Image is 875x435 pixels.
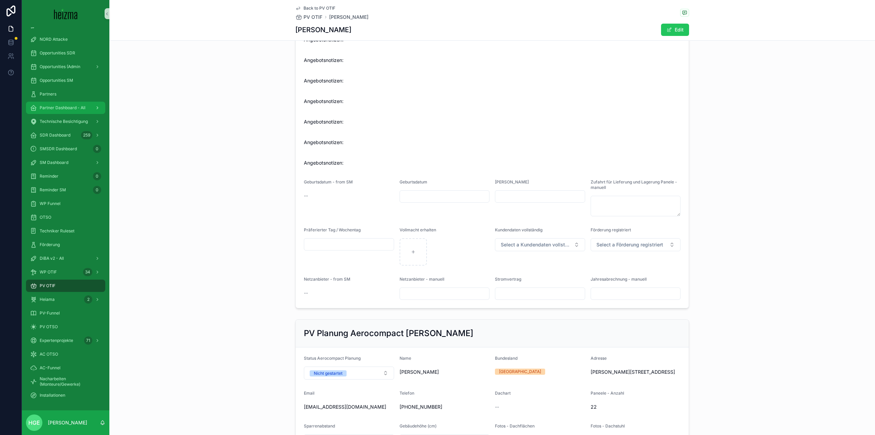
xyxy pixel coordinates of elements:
[26,156,105,169] a: SM Dashboard
[40,132,70,138] span: SDR Dashboard
[26,375,105,388] a: Nacharbeiten (Monteure/Gewerke)
[304,192,308,199] span: --
[26,321,105,333] a: PV OTSO
[40,351,58,357] span: AC OTSO
[28,419,40,427] span: HGE
[26,33,105,46] a: NORD Attacke
[495,179,529,184] span: [PERSON_NAME]
[26,197,105,210] a: WP Funnel
[84,295,92,304] div: 2
[40,376,98,387] span: Nacharbeiten (Monteure/Gewerke)
[499,369,541,375] div: [GEOGRAPHIC_DATA]
[400,356,411,361] span: Name
[26,266,105,278] a: WP OTIF34
[26,129,105,141] a: SDR Dashboard259
[54,8,78,19] img: App logo
[40,64,80,69] span: Opportunities (Admin
[329,14,368,21] a: [PERSON_NAME]
[304,356,361,361] span: Status Aerocompact Planung
[304,5,335,11] span: Back to PV OTIF
[591,277,647,282] span: Jahresabrechnung - manuell
[400,391,414,396] span: Telefon
[295,14,322,21] a: PV OTIF
[495,227,542,232] span: Kundendaten vollständig
[83,268,92,276] div: 34
[40,50,75,56] span: Opportunities SDR
[26,348,105,360] a: AC OTSO
[40,297,55,302] span: Heiama
[48,419,87,426] p: [PERSON_NAME]
[26,225,105,237] a: Techniker Ruleset
[26,61,105,73] a: Opportunities (Admin
[591,227,631,232] span: Förderung registriert
[26,280,105,292] a: PV OTIF
[400,423,436,428] span: Gebäudehöhe (cm)
[40,174,58,179] span: Reminder
[304,423,335,428] span: Sparrenabstand
[591,238,681,251] button: Select Button
[26,47,105,59] a: Opportunities SDR
[81,131,92,139] div: 259
[26,143,105,155] a: SMSDR Dashboard0
[591,369,681,375] span: [PERSON_NAME][STREET_ADDRESS]
[495,404,499,410] span: --
[40,228,75,234] span: Techniker Ruleset
[40,283,55,289] span: PV OTIF
[304,179,353,184] span: Geburtsdatum - from SM
[40,242,60,247] span: Förderung
[40,119,88,124] span: Technische Besichtigung
[40,256,64,261] span: DiBA v2 - All
[295,25,351,35] h1: [PERSON_NAME]
[26,334,105,347] a: Expertenprojekte71
[40,37,68,42] span: NORD Attacke
[40,201,60,206] span: WP Funnel
[40,324,58,330] span: PV OTSO
[304,277,350,282] span: Netzanbieter - from SM
[40,91,56,97] span: Partners
[93,145,101,153] div: 0
[26,252,105,265] a: DiBA v2 - All
[26,307,105,319] a: PV-Funnel
[596,241,663,248] span: Select a Förderung registriert
[501,241,571,248] span: Select a Kundendaten vollständig
[40,215,51,220] span: OTSO
[22,27,109,410] div: scrollable content
[26,293,105,306] a: Heiama2
[40,160,68,165] span: SM Dashboard
[304,328,473,339] h2: PV Planung Aerocompact [PERSON_NAME]
[591,404,681,410] span: 22
[304,391,314,396] span: Email
[26,211,105,223] a: OTSO
[40,338,73,343] span: Expertenprojekte
[26,170,105,182] a: Reminder0
[40,187,66,193] span: Reminder SM
[93,186,101,194] div: 0
[400,227,436,232] span: Vollmacht erhalten
[495,391,511,396] span: Dachart
[400,277,444,282] span: Netzanbieter - manuell
[84,336,92,345] div: 71
[40,146,77,152] span: SMSDR Dashboard
[304,227,361,232] span: Präferierter Tag / Wochentag
[26,88,105,100] a: Partners
[495,423,535,428] span: Fotos - Dachflächen
[26,362,105,374] a: AC-Funnel
[495,238,585,251] button: Select Button
[40,393,65,398] span: Installationen
[495,356,517,361] span: Bundesland
[661,24,689,36] button: Edit
[93,172,101,180] div: 0
[295,5,335,11] a: Back to PV OTIF
[591,423,625,428] span: Fotos - Dachstuhl
[400,369,490,375] span: [PERSON_NAME]
[40,310,60,316] span: PV-Funnel
[304,16,394,166] span: Angebotsnotizen: Angebotsnotizen: Angebotsnotizen: Angebotsnotizen: Angebotsnotizen: Angebotsnoti...
[40,78,73,83] span: Opportunities SM
[591,356,607,361] span: Adresse
[304,404,394,410] span: [EMAIL_ADDRESS][DOMAIN_NAME]
[40,105,85,111] span: Partner Dashboard - All
[314,370,342,376] div: Nicht gestartet
[400,404,490,410] span: [PHONE_NUMBER]
[591,391,624,396] span: Paneele - Anzahl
